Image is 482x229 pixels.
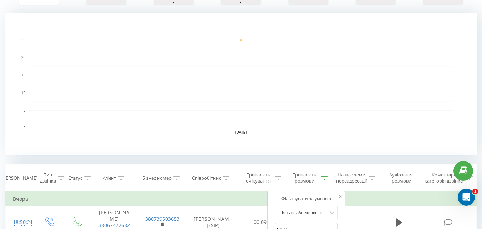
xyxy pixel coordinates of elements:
text: 10 [21,91,26,95]
text: 15 [21,74,26,78]
span: 1 [472,189,478,194]
text: [DATE] [235,130,247,134]
text: 5 [23,109,25,113]
iframe: Intercom live chat [458,189,475,206]
text: 25 [21,38,26,42]
div: Тривалість розмови [290,172,319,184]
text: 0 [23,126,25,130]
text: 20 [21,56,26,60]
div: Статус [68,175,82,181]
td: Вчора [6,192,477,206]
svg: A chart. [5,13,477,155]
div: Назва схеми переадресації [336,172,367,184]
div: Клієнт [102,175,116,181]
div: Співробітник [192,175,221,181]
div: Бізнес номер [142,175,172,181]
div: Фільтрувати за умовою [275,195,338,202]
div: Тип дзвінка [40,172,56,184]
div: Аудіозапис розмови [384,172,420,184]
div: Тривалість очікування [244,172,273,184]
a: 380739503683 [145,215,179,222]
div: [PERSON_NAME] [1,175,37,181]
div: Коментар/категорія дзвінка [423,172,465,184]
